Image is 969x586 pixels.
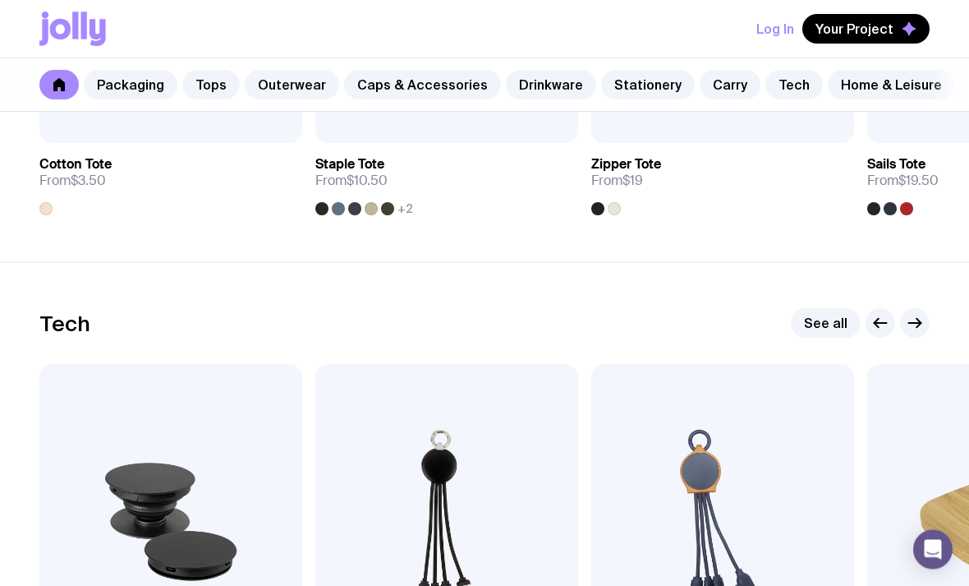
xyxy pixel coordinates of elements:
h2: Tech [39,311,90,336]
a: Cotton ToteFrom$3.50 [39,144,302,216]
span: From [591,173,643,190]
span: $19 [622,173,643,190]
span: From [315,173,388,190]
span: $10.50 [347,173,388,190]
a: Caps & Accessories [344,70,501,99]
h3: Zipper Tote [591,157,661,173]
a: Tech [765,70,823,99]
a: Packaging [84,70,177,99]
button: Your Project [802,14,930,44]
a: See all [791,309,861,339]
a: Stationery [601,70,695,99]
span: Your Project [815,21,893,37]
span: +2 [397,203,413,216]
a: Zipper ToteFrom$19 [591,144,854,216]
span: From [867,173,939,190]
h3: Sails Tote [867,157,925,173]
span: $3.50 [71,173,106,190]
a: Carry [700,70,760,99]
button: Log In [756,14,794,44]
a: Drinkware [506,70,596,99]
h3: Cotton Tote [39,157,112,173]
a: Outerwear [245,70,339,99]
a: Tops [182,70,240,99]
span: $19.50 [898,173,939,190]
span: From [39,173,106,190]
h3: Staple Tote [315,157,384,173]
div: Open Intercom Messenger [913,530,953,570]
a: Staple ToteFrom$10.50+2 [315,144,578,216]
a: Home & Leisure [828,70,955,99]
